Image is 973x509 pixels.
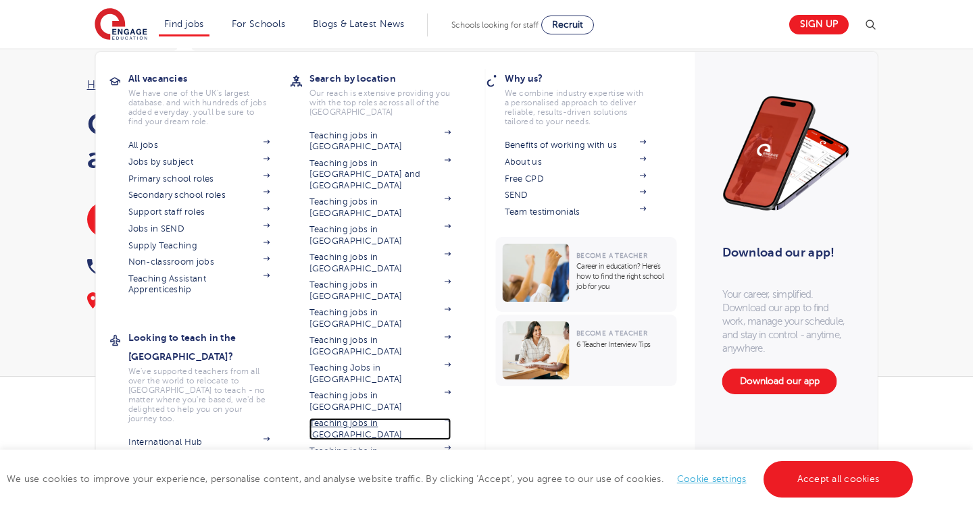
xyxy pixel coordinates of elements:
[95,8,147,42] img: Engage Education
[128,69,291,88] h3: All vacancies
[87,202,278,237] a: Download the app on the App Store
[309,158,451,191] a: Teaching jobs in [GEOGRAPHIC_DATA] and [GEOGRAPHIC_DATA]
[451,20,539,30] span: Schools looking for staff
[309,69,472,88] h3: Search by location
[309,390,451,412] a: Teaching jobs in [GEOGRAPHIC_DATA]
[128,257,270,267] a: Non-classroom jobs
[128,437,270,448] a: International Hub
[309,335,451,357] a: Teaching jobs in [GEOGRAPHIC_DATA]
[309,224,451,246] a: Teaching jobs in [GEOGRAPHIC_DATA]
[496,315,680,386] a: Become a Teacher6 Teacher Interview Tips
[309,307,451,329] a: Teaching jobs in [GEOGRAPHIC_DATA]
[128,328,291,423] a: Looking to teach in the [GEOGRAPHIC_DATA]?We've supported teachers from all over the world to rel...
[764,461,914,498] a: Accept all cookies
[128,367,270,423] p: We've supported teachers from all over the world to relocate to [GEOGRAPHIC_DATA] to teach - no m...
[505,88,647,126] p: We combine industry expertise with a personalised approach to deliver reliable, results-driven so...
[309,418,451,440] a: Teaching jobs in [GEOGRAPHIC_DATA]
[309,69,472,117] a: Search by locationOur reach is extensive providing you with the top roles across all of the [GEOG...
[313,19,405,29] a: Blogs & Latest News
[87,107,474,175] h1: Check out the EngageNow app!
[164,19,204,29] a: Find jobs
[128,173,270,184] a: Primary school roles
[505,69,667,88] h3: Why us?
[576,329,647,337] span: Become a Teacher
[789,15,849,34] a: Sign up
[309,130,451,153] a: Teaching jobs in [GEOGRAPHIC_DATA]
[309,446,451,468] a: Teaching jobs in [GEOGRAPHIC_DATA]
[128,328,291,366] h3: Looking to teach in the [GEOGRAPHIC_DATA]?
[722,238,845,267] h3: Download our app!
[309,363,451,385] a: Teaching Jobs in [GEOGRAPHIC_DATA]
[128,273,270,296] a: Teaching Assistant Apprenticeship
[505,157,647,167] a: About us
[87,292,474,349] div: Discover smarter job searching and effortless daily supply management - download our app [DATE] a...
[722,288,851,355] p: Your career, simplified. Download our app to find work, manage your schedule, and stay in control...
[309,196,451,219] a: Teaching jobs in [GEOGRAPHIC_DATA]
[128,140,270,151] a: All jobs
[496,237,680,312] a: Become a TeacherCareer in education? Here’s how to find the right school job for you
[576,340,670,350] p: 6 Teacher Interview Tips
[505,140,647,151] a: Benefits of working with us
[87,257,246,277] a: 0333 800 7800
[128,88,270,126] p: We have one of the UK's largest database. and with hundreds of jobs added everyday. you'll be sur...
[505,207,647,217] a: Team testimonials
[309,279,451,302] a: Teaching jobs in [GEOGRAPHIC_DATA]
[677,474,747,484] a: Cookie settings
[722,369,837,394] a: Download our app
[576,261,670,292] p: Career in education? Here’s how to find the right school job for you
[576,252,647,259] span: Become a Teacher
[505,173,647,184] a: Free CPD
[505,69,667,126] a: Why us?We combine industry expertise with a personalised approach to deliver reliable, results-dr...
[128,157,270,167] a: Jobs by subject
[309,252,451,274] a: Teaching jobs in [GEOGRAPHIC_DATA]
[232,19,285,29] a: For Schools
[552,20,583,30] span: Recruit
[7,474,916,484] span: We use cookies to improve your experience, personalise content, and analyse website traffic. By c...
[541,16,594,34] a: Recruit
[309,88,451,117] p: Our reach is extensive providing you with the top roles across all of the [GEOGRAPHIC_DATA]
[128,190,270,200] a: Secondary school roles
[505,190,647,200] a: SEND
[128,223,270,234] a: Jobs in SEND
[128,69,291,126] a: All vacanciesWe have one of the UK's largest database. and with hundreds of jobs added everyday. ...
[87,79,118,91] a: Home
[128,240,270,251] a: Supply Teaching
[87,76,474,94] nav: breadcrumb
[128,207,270,217] a: Support staff roles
